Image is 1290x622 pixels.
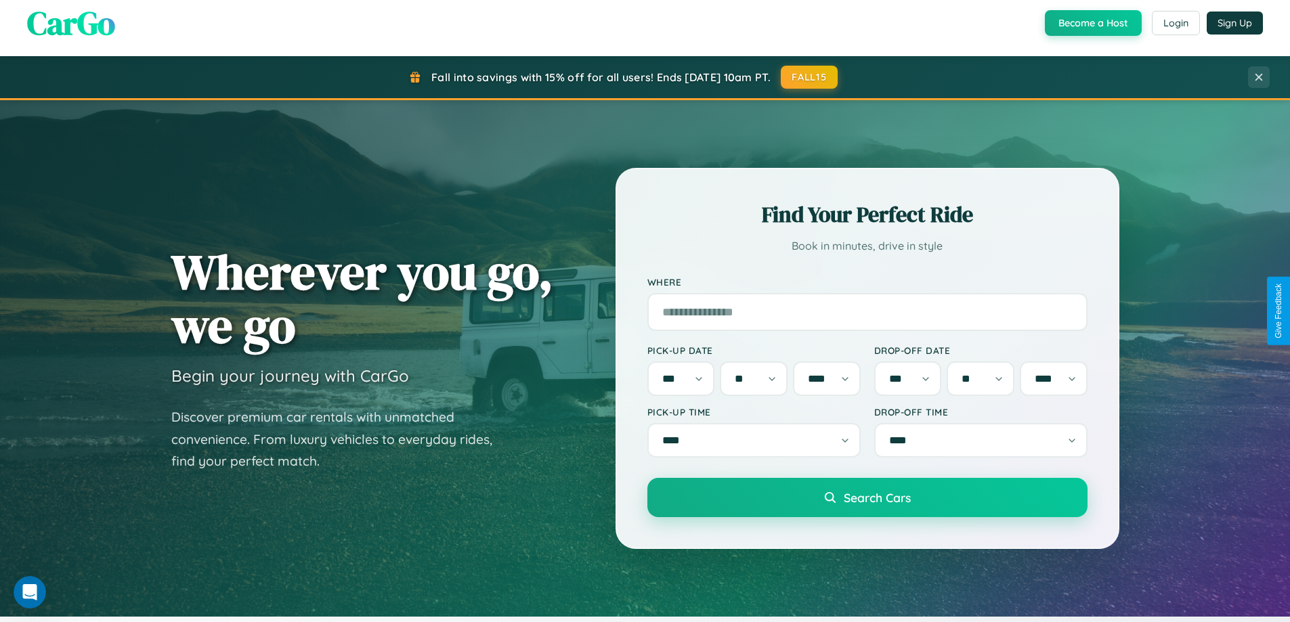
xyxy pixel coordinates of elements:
h3: Begin your journey with CarGo [171,365,409,386]
button: Login [1152,11,1200,35]
label: Drop-off Time [874,406,1088,418]
button: Search Cars [647,478,1088,517]
label: Pick-up Date [647,345,861,356]
h1: Wherever you go, we go [171,245,553,352]
label: Drop-off Date [874,345,1088,356]
p: Book in minutes, drive in style [647,236,1088,256]
span: CarGo [27,1,115,45]
button: Sign Up [1207,12,1263,35]
p: Discover premium car rentals with unmatched convenience. From luxury vehicles to everyday rides, ... [171,406,510,472]
label: Pick-up Time [647,406,861,418]
button: Become a Host [1045,10,1142,36]
h2: Find Your Perfect Ride [647,200,1088,229]
div: Give Feedback [1274,284,1283,338]
span: Search Cars [844,490,911,505]
iframe: Intercom live chat [14,576,46,608]
span: Fall into savings with 15% off for all users! Ends [DATE] 10am PT. [431,70,771,84]
button: FALL15 [781,66,838,89]
label: Where [647,276,1088,288]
